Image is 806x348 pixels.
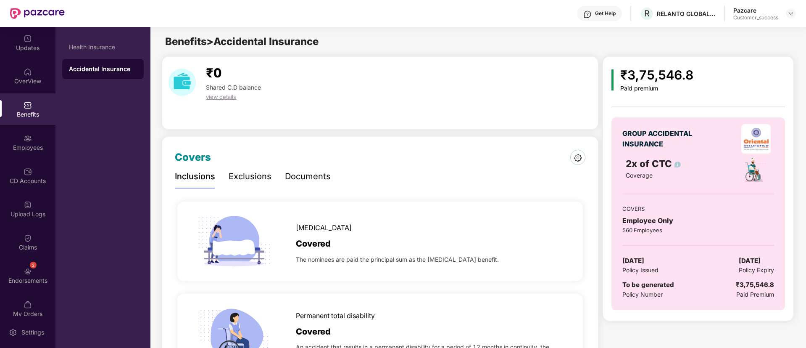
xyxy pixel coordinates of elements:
[19,328,47,337] div: Settings
[24,267,32,276] img: svg+xml;base64,PHN2ZyBpZD0iRW5kb3JzZW1lbnRzIiB4bWxucz0iaHR0cDovL3d3dy53My5vcmcvMjAwMC9zdmciIHdpZH...
[733,14,778,21] div: Customer_success
[69,65,137,73] div: Accidental Insurance
[285,170,331,183] div: Documents
[622,205,774,213] div: COVERS
[175,170,215,183] div: Inclusions
[24,300,32,309] img: svg+xml;base64,PHN2ZyBpZD0iTXlfT3JkZXJzIiBkYXRhLW5hbWU9Ik15IE9yZGVycyIgeG1sbnM9Imh0dHA6Ly93d3cudz...
[195,202,274,281] img: icon
[626,158,681,169] span: 2x of CTC
[169,69,196,96] img: download
[736,280,774,290] div: ₹3,75,546.8
[741,124,771,154] img: insurerLogo
[24,35,32,43] img: svg+xml;base64,PHN2ZyBpZD0iVXBkYXRlZCIgeG1sbnM9Imh0dHA6Ly93d3cudzMub3JnLzIwMDAvc3ZnIiB3aWR0aD0iMj...
[611,69,614,90] img: icon
[788,10,794,17] img: svg+xml;base64,PHN2ZyBpZD0iRHJvcGRvd24tMzJ4MzIiIHhtbG5zPSJodHRwOi8vd3d3LnczLm9yZy8yMDAwL3N2ZyIgd2...
[583,10,592,19] img: svg+xml;base64,PHN2ZyBpZD0iSGVscC0zMngzMiIgeG1sbnM9Imh0dHA6Ly93d3cudzMub3JnLzIwMDAvc3ZnIiB3aWR0aD...
[620,85,693,92] div: Paid premium
[620,65,693,85] div: ₹3,75,546.8
[229,170,271,183] div: Exclusions
[622,266,658,275] span: Policy Issued
[296,325,331,338] span: Covered
[622,256,644,266] span: [DATE]
[674,162,681,168] img: info
[644,8,650,19] span: R
[296,311,375,321] span: Permanent total disability
[595,10,616,17] div: Get Help
[657,10,716,18] div: RELANTO GLOBAL PRIVATE LIMITED
[740,156,767,183] img: policyIcon
[626,172,653,179] span: Coverage
[296,237,331,250] span: Covered
[622,291,663,298] span: Policy Number
[24,101,32,109] img: svg+xml;base64,PHN2ZyBpZD0iQmVuZWZpdHMiIHhtbG5zPSJodHRwOi8vd3d3LnczLm9yZy8yMDAwL3N2ZyIgd2lkdGg9Ij...
[574,154,582,162] img: 6dce827fd94a5890c5f76efcf9a6403c.png
[24,167,32,176] img: svg+xml;base64,PHN2ZyBpZD0iQ0RfQWNjb3VudHMiIGRhdGEtbmFtZT0iQ0QgQWNjb3VudHMiIHhtbG5zPSJodHRwOi8vd3...
[24,68,32,76] img: svg+xml;base64,PHN2ZyBpZD0iSG9tZSIgeG1sbnM9Imh0dHA6Ly93d3cudzMub3JnLzIwMDAvc3ZnIiB3aWR0aD0iMjAiIG...
[24,134,32,143] img: svg+xml;base64,PHN2ZyBpZD0iRW1wbG95ZWVzIiB4bWxucz0iaHR0cDovL3d3dy53My5vcmcvMjAwMC9zdmciIHdpZHRoPS...
[24,201,32,209] img: svg+xml;base64,PHN2ZyBpZD0iVXBsb2FkX0xvZ3MiIGRhdGEtbmFtZT0iVXBsb2FkIExvZ3MiIHhtbG5zPSJodHRwOi8vd3...
[10,8,65,19] img: New Pazcare Logo
[296,223,352,233] span: [MEDICAL_DATA]
[739,266,774,275] span: Policy Expiry
[165,35,319,48] span: Benefits > Accidental Insurance
[206,65,221,80] span: ₹0
[175,149,211,165] div: Covers
[622,128,696,149] div: GROUP ACCIDENTAL INSURANCE
[622,226,774,234] div: 560 Employees
[622,281,674,289] span: To be generated
[739,256,761,266] span: [DATE]
[736,290,774,299] span: Paid Premium
[69,44,137,50] div: Health Insurance
[622,215,774,226] div: Employee Only
[30,262,37,268] div: 2
[206,84,261,91] span: Shared C.D balance
[733,6,778,14] div: Pazcare
[296,255,499,264] span: The nominees are paid the principal sum as the [MEDICAL_DATA] benefit.
[206,93,236,100] span: view details
[9,328,17,337] img: svg+xml;base64,PHN2ZyBpZD0iU2V0dGluZy0yMHgyMCIgeG1sbnM9Imh0dHA6Ly93d3cudzMub3JnLzIwMDAvc3ZnIiB3aW...
[24,234,32,242] img: svg+xml;base64,PHN2ZyBpZD0iQ2xhaW0iIHhtbG5zPSJodHRwOi8vd3d3LnczLm9yZy8yMDAwL3N2ZyIgd2lkdGg9IjIwIi...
